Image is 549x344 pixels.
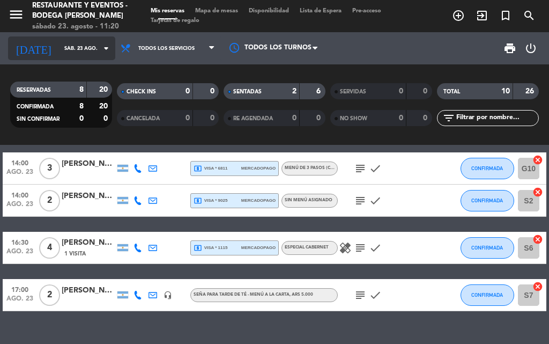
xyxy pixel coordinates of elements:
span: SERVIDAS [340,89,366,94]
span: RE AGENDADA [233,116,273,121]
span: Pre-acceso [347,8,387,14]
span: Lista de Espera [294,8,347,14]
input: Filtrar por nombre... [455,112,538,124]
i: arrow_drop_down [100,42,113,55]
strong: 26 [525,87,536,95]
strong: 20 [99,103,110,110]
span: 16:30 [6,236,33,248]
span: , ARS 5.000 [290,292,313,297]
div: sábado 23. agosto - 11:20 [32,21,129,32]
span: mercadopago [241,244,276,251]
div: [PERSON_NAME] [62,284,115,297]
span: Sin menú asignado [285,198,332,202]
span: SIN CONFIRMAR [17,116,60,122]
div: [PERSON_NAME] [62,158,115,170]
strong: 0 [186,87,190,95]
span: Mis reservas [145,8,190,14]
span: Seña para TARDE DE TÉ - MENÚ A LA CARTA [194,292,313,297]
span: MENÚ DE 3 PASOS (Con vino) [285,166,352,170]
button: menu [8,6,24,26]
span: CANCELADA [127,116,160,121]
strong: 0 [210,114,217,122]
span: 2 [39,190,60,211]
button: CONFIRMADA [461,190,514,211]
i: local_atm [194,196,202,205]
span: visa * 6811 [194,164,227,173]
span: CONFIRMADA [471,245,503,251]
i: turned_in_not [499,9,512,22]
span: Tarjetas de regalo [145,18,205,24]
strong: 0 [292,114,296,122]
i: headset_mic [164,291,172,299]
i: cancel [532,281,543,292]
span: mercadopago [241,165,276,172]
span: CONFIRMADA [471,197,503,203]
span: 17:00 [6,283,33,295]
strong: 0 [423,114,429,122]
strong: 10 [501,87,510,95]
strong: 20 [99,86,110,93]
span: RESERVADAS [17,87,51,93]
i: check [369,289,382,302]
i: check [369,241,382,254]
span: 14:00 [6,156,33,169]
i: power_settings_new [524,42,537,55]
strong: 0 [399,87,403,95]
span: TOTAL [443,89,460,94]
strong: 8 [79,103,84,110]
span: print [503,42,516,55]
span: 4 [39,237,60,259]
strong: 8 [79,86,84,93]
i: subject [354,194,367,207]
span: CONFIRMADA [471,165,503,171]
i: cancel [532,234,543,245]
span: CONFIRMADA [17,104,54,109]
span: NO SHOW [340,116,367,121]
i: check [369,162,382,175]
span: 3 [39,158,60,179]
i: filter_list [442,112,455,125]
i: search [523,9,536,22]
i: subject [354,289,367,302]
div: Restaurante y Eventos - Bodega [PERSON_NAME] [32,1,129,21]
button: CONFIRMADA [461,284,514,306]
i: add_circle_outline [452,9,465,22]
strong: 0 [186,114,190,122]
span: Mapa de mesas [190,8,243,14]
strong: 2 [292,87,296,95]
span: 1 Visita [64,250,86,258]
i: subject [354,162,367,175]
button: CONFIRMADA [461,158,514,179]
span: CHECK INS [127,89,156,94]
span: visa * 1115 [194,244,227,252]
i: healing [339,241,352,254]
strong: 0 [423,87,429,95]
i: local_atm [194,244,202,252]
div: LOG OUT [521,32,541,64]
span: 14:00 [6,188,33,201]
strong: 6 [316,87,323,95]
i: cancel [532,155,543,165]
i: local_atm [194,164,202,173]
i: subject [354,241,367,254]
button: CONFIRMADA [461,237,514,259]
i: exit_to_app [476,9,488,22]
span: ago. 23 [6,248,33,260]
span: ESPECIAL CABERNET [285,245,329,250]
i: check [369,194,382,207]
span: mercadopago [241,197,276,204]
i: menu [8,6,24,23]
span: visa * 9025 [194,196,227,205]
strong: 0 [316,114,323,122]
span: ago. 23 [6,169,33,181]
span: ago. 23 [6,295,33,308]
strong: 0 [103,115,110,122]
strong: 0 [79,115,84,122]
i: [DATE] [8,38,59,59]
span: ago. 23 [6,201,33,213]
div: [PERSON_NAME] [62,237,115,249]
div: [PERSON_NAME] [62,190,115,202]
span: Todos los servicios [138,46,195,52]
i: cancel [532,187,543,197]
span: CONFIRMADA [471,292,503,298]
